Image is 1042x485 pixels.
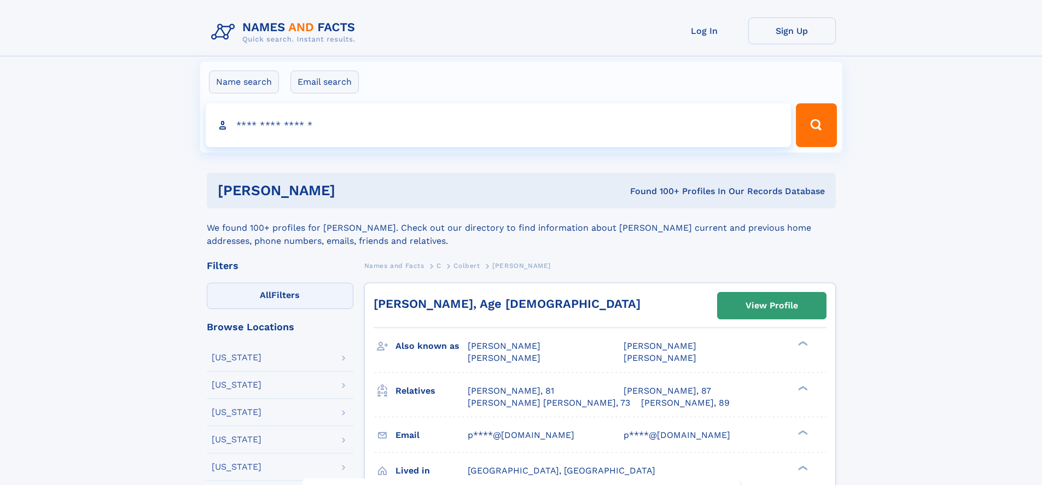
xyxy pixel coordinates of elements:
[207,261,353,271] div: Filters
[468,465,655,476] span: [GEOGRAPHIC_DATA], [GEOGRAPHIC_DATA]
[795,464,808,471] div: ❯
[468,353,540,363] span: [PERSON_NAME]
[260,290,271,300] span: All
[641,397,730,409] a: [PERSON_NAME], 89
[207,322,353,332] div: Browse Locations
[468,385,554,397] a: [PERSON_NAME], 81
[212,435,261,444] div: [US_STATE]
[453,259,480,272] a: Colbert
[395,461,468,480] h3: Lived in
[395,426,468,445] h3: Email
[364,259,424,272] a: Names and Facts
[395,382,468,400] h3: Relatives
[212,408,261,417] div: [US_STATE]
[290,71,359,94] label: Email search
[748,17,836,44] a: Sign Up
[206,103,791,147] input: search input
[468,397,630,409] a: [PERSON_NAME] [PERSON_NAME], 73
[796,103,836,147] button: Search Button
[482,185,825,197] div: Found 100+ Profiles In Our Records Database
[795,429,808,436] div: ❯
[492,262,551,270] span: [PERSON_NAME]
[212,463,261,471] div: [US_STATE]
[374,297,641,311] a: [PERSON_NAME], Age [DEMOGRAPHIC_DATA]
[436,259,441,272] a: C
[395,337,468,355] h3: Also known as
[795,384,808,391] div: ❯
[207,208,836,248] div: We found 100+ profiles for [PERSON_NAME]. Check out our directory to find information about [PERS...
[436,262,441,270] span: C
[209,71,279,94] label: Name search
[207,283,353,309] label: Filters
[218,184,483,197] h1: [PERSON_NAME]
[718,293,826,319] a: View Profile
[212,381,261,389] div: [US_STATE]
[624,353,696,363] span: [PERSON_NAME]
[661,17,748,44] a: Log In
[624,385,711,397] a: [PERSON_NAME], 87
[453,262,480,270] span: Colbert
[468,341,540,351] span: [PERSON_NAME]
[795,340,808,347] div: ❯
[624,341,696,351] span: [PERSON_NAME]
[746,293,798,318] div: View Profile
[212,353,261,362] div: [US_STATE]
[207,17,364,47] img: Logo Names and Facts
